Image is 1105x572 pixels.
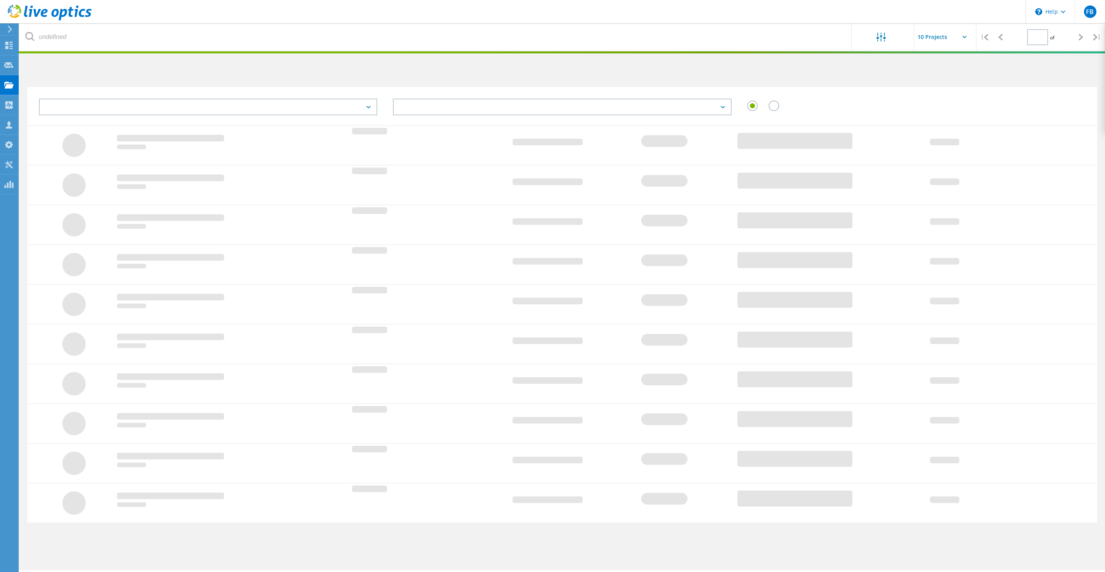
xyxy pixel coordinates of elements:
a: Live Optics Dashboard [8,16,92,22]
input: undefined [19,23,852,51]
span: of [1050,34,1054,41]
div: | [1089,23,1105,51]
svg: \n [1035,8,1042,15]
div: | [976,23,992,51]
span: FB [1086,9,1094,15]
